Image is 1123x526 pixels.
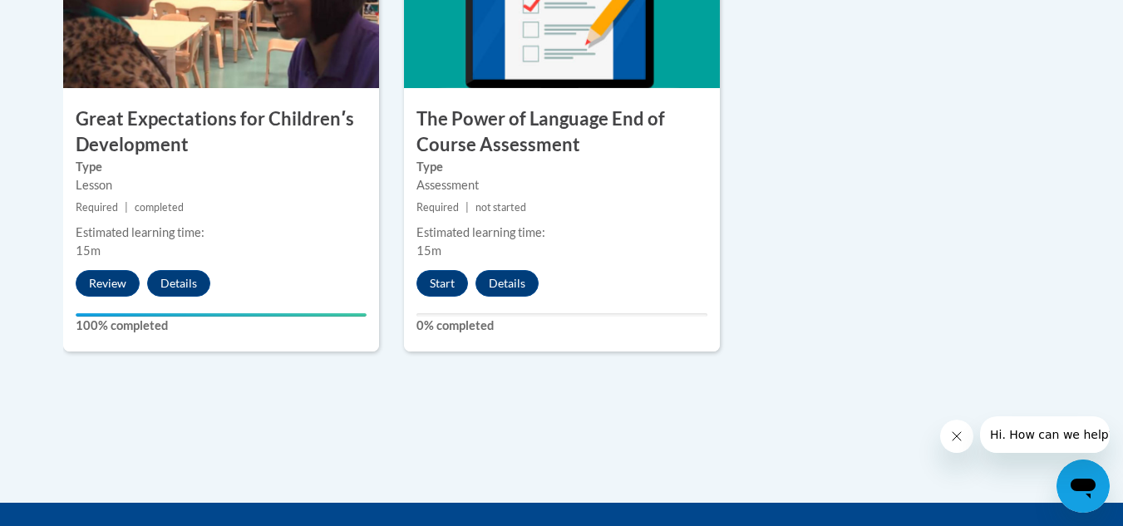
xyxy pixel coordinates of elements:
[10,12,135,25] span: Hi. How can we help?
[147,270,210,297] button: Details
[135,201,184,214] span: completed
[76,270,140,297] button: Review
[416,158,707,176] label: Type
[475,270,539,297] button: Details
[76,224,367,242] div: Estimated learning time:
[76,313,367,317] div: Your progress
[63,106,379,158] h3: Great Expectations for Childrenʹs Development
[76,201,118,214] span: Required
[416,317,707,335] label: 0% completed
[416,201,459,214] span: Required
[416,224,707,242] div: Estimated learning time:
[940,420,973,453] iframe: Close message
[475,201,526,214] span: not started
[416,243,441,258] span: 15m
[76,243,101,258] span: 15m
[76,317,367,335] label: 100% completed
[76,176,367,194] div: Lesson
[416,270,468,297] button: Start
[465,201,469,214] span: |
[125,201,128,214] span: |
[980,416,1110,453] iframe: Message from company
[416,176,707,194] div: Assessment
[76,158,367,176] label: Type
[1057,460,1110,513] iframe: Button to launch messaging window
[404,106,720,158] h3: The Power of Language End of Course Assessment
